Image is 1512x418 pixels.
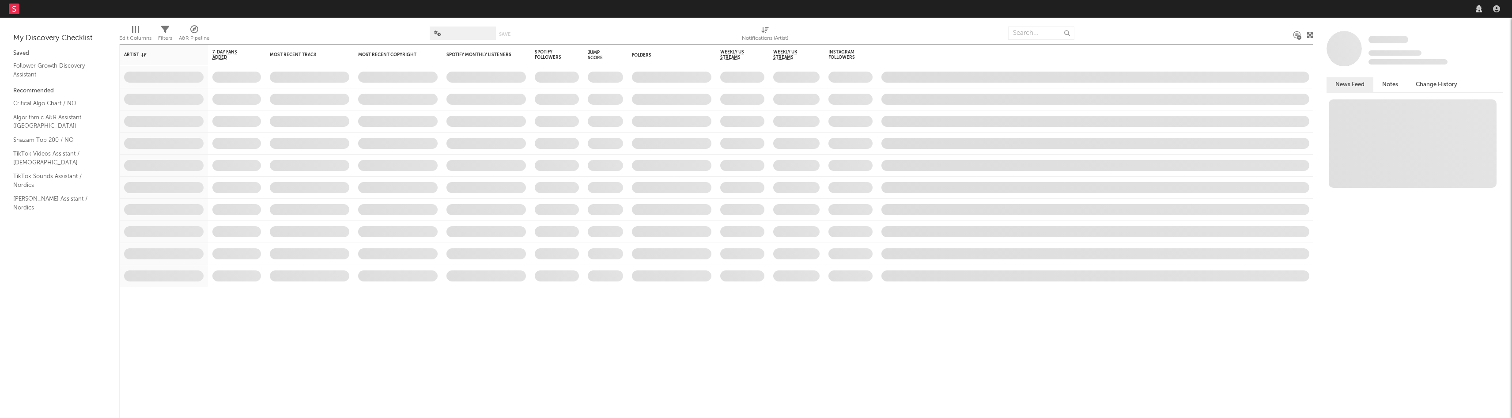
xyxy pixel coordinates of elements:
[13,33,106,44] div: My Discovery Checklist
[1368,50,1421,56] span: Tracking Since: [DATE]
[13,86,106,96] div: Recommended
[773,49,806,60] span: Weekly UK Streams
[13,194,97,212] a: [PERSON_NAME] Assistant / Nordics
[179,22,210,48] div: A&R Pipeline
[588,50,610,61] div: Jump Score
[212,49,248,60] span: 7-Day Fans Added
[119,33,151,44] div: Edit Columns
[358,52,424,57] div: Most Recent Copyright
[13,135,97,145] a: Shazam Top 200 / NO
[720,49,751,60] span: Weekly US Streams
[742,33,788,44] div: Notifications (Artist)
[13,99,97,108] a: Critical Algo Chart / NO
[632,53,698,58] div: Folders
[446,52,513,57] div: Spotify Monthly Listeners
[1008,27,1074,40] input: Search...
[13,113,97,131] a: Algorithmic A&R Assistant ([GEOGRAPHIC_DATA])
[119,22,151,48] div: Edit Columns
[13,171,97,190] a: TikTok Sounds Assistant / Nordics
[270,52,336,57] div: Most Recent Track
[1368,36,1408,43] span: Some Artist
[179,33,210,44] div: A&R Pipeline
[499,32,510,37] button: Save
[535,49,566,60] div: Spotify Followers
[1327,77,1373,92] button: News Feed
[13,48,106,59] div: Saved
[13,149,97,167] a: TikTok Videos Assistant / [DEMOGRAPHIC_DATA]
[124,52,190,57] div: Artist
[13,61,97,79] a: Follower Growth Discovery Assistant
[1407,77,1466,92] button: Change History
[1368,59,1448,65] span: 0 fans last week
[1373,77,1407,92] button: Notes
[158,33,172,44] div: Filters
[158,22,172,48] div: Filters
[828,49,859,60] div: Instagram Followers
[742,22,788,48] div: Notifications (Artist)
[1368,35,1408,44] a: Some Artist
